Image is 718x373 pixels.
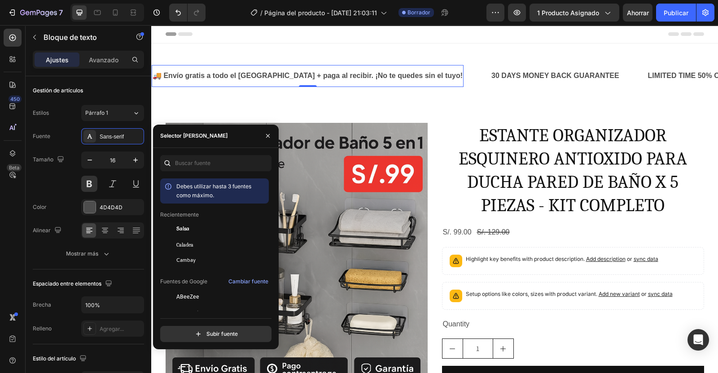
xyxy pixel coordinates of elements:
[66,250,98,257] font: Mostrar más
[44,33,97,42] font: Bloque de texto
[260,9,263,17] font: /
[160,278,207,285] font: Fuentes de Google
[10,96,20,102] font: 450
[176,225,189,232] font: Salsa
[85,109,108,116] font: Párrafo 1
[325,200,359,215] div: S/. 129.00
[81,105,144,121] button: Párrafo 1
[291,314,311,333] button: decrement
[496,43,600,58] div: LIMITED TIME 50% OFF SALE
[89,56,118,64] font: Avanzado
[33,133,50,139] font: Fuente
[623,4,652,22] button: Ahorrar
[342,314,362,333] button: increment
[176,183,251,199] font: Debes utilizar hasta 3 fuentes como máximo.
[44,32,120,43] p: Bloque de texto
[407,9,430,16] font: Borrador
[687,329,709,351] div: Abrir Intercom Messenger
[59,8,63,17] font: 7
[33,204,47,210] font: Color
[537,9,599,17] font: 1 producto asignado
[228,278,268,285] font: Cambiar fuente
[627,9,649,17] font: Ahorrar
[410,346,444,359] div: Add to cart
[530,4,619,22] button: 1 producto asignado
[291,292,553,307] div: Quantity
[447,265,489,272] span: Add new variant
[169,4,206,22] div: Deshacer/Rehacer
[82,297,144,313] input: Auto
[160,211,199,218] font: Recientemente
[33,227,51,234] font: Alinear
[4,4,67,22] button: 7
[100,204,123,211] font: 4D4D4D
[482,230,507,237] span: sync data
[151,25,718,373] iframe: Área de diseño
[33,109,49,116] font: Estilos
[33,87,83,94] font: Gestión de artículos
[160,155,271,171] input: Buscar fuente
[228,276,269,287] button: Cambiar fuente
[176,309,246,317] font: Exhibición [PERSON_NAME]
[291,98,553,193] h2: ESTANTE ORGANIZADOR ESQUINERO ANTIOXIDO PARA DUCHA PARED DE BAÑO X 5 PIEZAS - KIT COMPLETO
[46,56,69,64] font: Ajustes
[291,341,553,364] button: Add to cart
[311,314,342,333] input: quantity
[33,301,51,308] font: Brecha
[160,326,271,342] button: Subir fuente
[264,9,377,17] font: Página del producto - [DATE] 21:03:11
[33,355,76,362] font: Estilo del artículo
[435,230,474,237] span: Add description
[291,200,321,215] div: S/. 99.00
[315,265,521,273] p: Setup options like colors, sizes with product variant.
[489,265,521,272] span: or
[176,242,193,248] font: Caladea
[656,4,696,22] button: Publicar
[176,294,199,300] font: ABeeZee
[664,9,688,17] font: Publicar
[33,325,52,332] font: Relleno
[33,156,53,163] font: Tamaño
[497,265,521,272] span: sync data
[33,280,101,287] font: Espaciado entre elementos
[176,256,196,265] font: Cambay
[474,230,507,237] span: or
[100,325,124,332] font: Agregar...
[100,134,124,140] font: Sans-serif
[33,246,144,262] button: Mostrar más
[315,230,507,239] p: Highlight key benefits with product description.
[9,165,19,171] font: Beta
[339,43,469,58] div: 30 DAYS MONEY BACK GUARANTEE
[160,132,228,139] font: Selector [PERSON_NAME]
